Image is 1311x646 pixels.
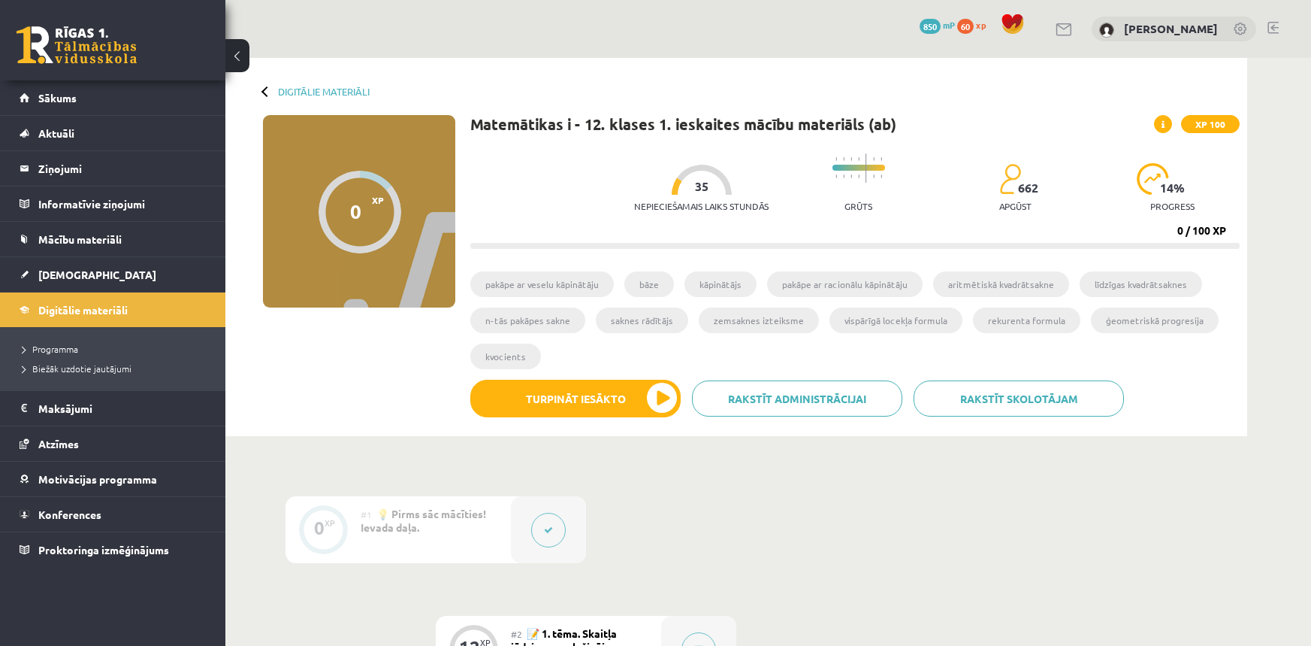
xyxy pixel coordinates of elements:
[20,293,207,327] a: Digitālie materiāli
[511,628,522,640] span: #2
[20,497,207,532] a: Konferences
[596,308,688,333] li: saknes rādītājs
[350,200,361,223] div: 0
[20,80,207,115] a: Sākums
[38,543,169,557] span: Proktoringa izmēģinājums
[361,507,486,534] span: 💡 Pirms sāc mācīties! Ievada daļa.
[470,115,896,133] h1: Matemātikas i - 12. klases 1. ieskaites mācību materiāls (ab)
[1150,201,1195,211] p: progress
[38,187,207,221] legend: Informatīvie ziņojumi
[38,391,207,426] legend: Maksājumi
[20,151,207,186] a: Ziņojumi
[325,519,335,527] div: XP
[957,19,974,34] span: 60
[943,19,955,31] span: mP
[1018,181,1038,195] span: 662
[23,342,210,356] a: Programma
[1124,21,1218,36] a: [PERSON_NAME]
[20,187,207,221] a: Informatīvie ziņojumi
[858,157,859,161] img: icon-short-line-57e1e144782c952c97e751825c79c345078a6d821885a25fce030b3d8c18986b.svg
[20,116,207,150] a: Aktuāli
[38,472,157,486] span: Motivācijas programma
[38,508,101,521] span: Konferences
[38,232,122,246] span: Mācību materiāli
[1080,271,1202,297] li: līdzīgas kvadrātsaknes
[1137,163,1169,195] img: icon-progress-161ccf0a02000e728c5f80fcf4c31c7af3da0e1684b2b1d7c360e028c24a22f1.svg
[957,19,993,31] a: 60 xp
[372,195,384,205] span: XP
[829,308,962,333] li: vispārīgā locekļa formula
[933,271,1069,297] li: aritmētiskā kvadrātsakne
[873,157,875,161] img: icon-short-line-57e1e144782c952c97e751825c79c345078a6d821885a25fce030b3d8c18986b.svg
[767,271,923,297] li: pakāpe ar racionālu kāpinātāju
[843,174,844,178] img: icon-short-line-57e1e144782c952c97e751825c79c345078a6d821885a25fce030b3d8c18986b.svg
[1099,23,1114,38] img: Daniela Mazurēviča
[881,174,882,178] img: icon-short-line-57e1e144782c952c97e751825c79c345078a6d821885a25fce030b3d8c18986b.svg
[278,86,370,97] a: Digitālie materiāli
[470,344,541,369] li: kvocients
[634,201,769,211] p: Nepieciešamais laiks stundās
[20,222,207,256] a: Mācību materiāli
[850,157,852,161] img: icon-short-line-57e1e144782c952c97e751825c79c345078a6d821885a25fce030b3d8c18986b.svg
[873,174,875,178] img: icon-short-line-57e1e144782c952c97e751825c79c345078a6d821885a25fce030b3d8c18986b.svg
[470,271,614,297] li: pakāpe ar veselu kāpinātāju
[920,19,955,31] a: 850 mP
[23,362,131,375] span: Biežāk uzdotie jautājumi
[23,362,210,375] a: Biežāk uzdotie jautājumi
[973,308,1080,333] li: rekurenta formula
[23,343,78,355] span: Programma
[850,174,852,178] img: icon-short-line-57e1e144782c952c97e751825c79c345078a6d821885a25fce030b3d8c18986b.svg
[20,426,207,461] a: Atzīmes
[20,257,207,292] a: [DEMOGRAPHIC_DATA]
[914,381,1124,417] a: Rakstīt skolotājam
[1160,181,1186,195] span: 14 %
[999,163,1021,195] img: students-c634bb4e5e11cddfef0936a35e636f08e4e9abd3cc4e673bd6f9a4125e45ecb1.svg
[38,437,79,450] span: Atzīmes
[38,268,156,281] span: [DEMOGRAPHIC_DATA]
[999,201,1032,211] p: apgūst
[38,151,207,186] legend: Ziņojumi
[843,157,844,161] img: icon-short-line-57e1e144782c952c97e751825c79c345078a6d821885a25fce030b3d8c18986b.svg
[1091,308,1219,333] li: ģeometriskā progresija
[38,303,128,317] span: Digitālie materiāli
[835,174,837,178] img: icon-short-line-57e1e144782c952c97e751825c79c345078a6d821885a25fce030b3d8c18986b.svg
[20,532,207,567] a: Proktoringa izmēģinājums
[920,19,941,34] span: 850
[20,391,207,426] a: Maksājumi
[1181,115,1240,133] span: XP 100
[865,153,867,183] img: icon-long-line-d9ea69661e0d244f92f715978eff75569469978d946b2353a9bb055b3ed8787d.svg
[470,380,681,417] button: Turpināt iesākto
[699,308,819,333] li: zemsaknes izteiksme
[835,157,837,161] img: icon-short-line-57e1e144782c952c97e751825c79c345078a6d821885a25fce030b3d8c18986b.svg
[314,521,325,535] div: 0
[881,157,882,161] img: icon-short-line-57e1e144782c952c97e751825c79c345078a6d821885a25fce030b3d8c18986b.svg
[20,462,207,496] a: Motivācijas programma
[361,508,372,520] span: #1
[684,271,757,297] li: kāpinātājs
[695,180,708,193] span: 35
[976,19,986,31] span: xp
[38,91,77,105] span: Sākums
[692,381,902,417] a: Rakstīt administrācijai
[38,126,74,140] span: Aktuāli
[470,308,585,333] li: n-tās pakāpes sakne
[17,26,137,64] a: Rīgas 1. Tālmācības vidusskola
[858,174,859,178] img: icon-short-line-57e1e144782c952c97e751825c79c345078a6d821885a25fce030b3d8c18986b.svg
[844,201,872,211] p: Grūts
[624,271,674,297] li: bāze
